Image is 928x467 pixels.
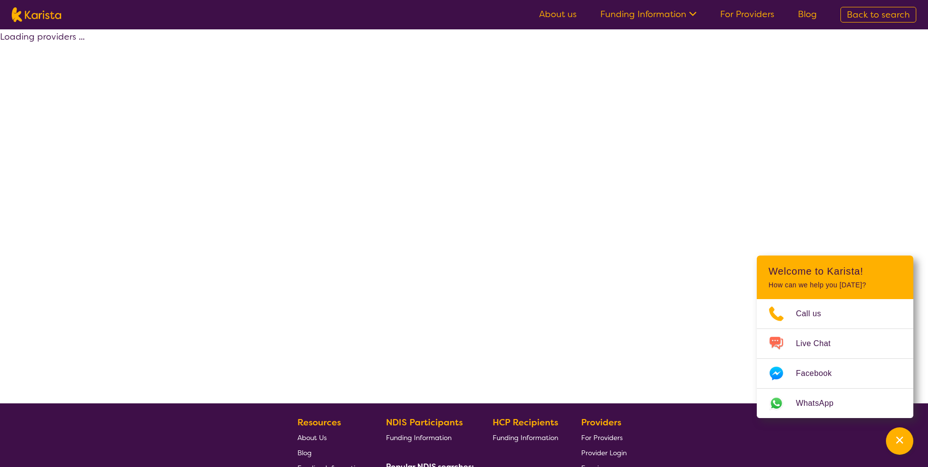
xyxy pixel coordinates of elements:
[757,256,913,418] div: Channel Menu
[493,417,558,428] b: HCP Recipients
[297,448,312,457] span: Blog
[386,430,470,445] a: Funding Information
[581,445,627,460] a: Provider Login
[386,433,452,442] span: Funding Information
[297,433,327,442] span: About Us
[297,445,363,460] a: Blog
[847,9,910,21] span: Back to search
[796,366,843,381] span: Facebook
[600,8,697,20] a: Funding Information
[769,265,902,277] h2: Welcome to Karista!
[493,430,558,445] a: Funding Information
[386,417,463,428] b: NDIS Participants
[796,306,833,321] span: Call us
[581,448,627,457] span: Provider Login
[798,8,817,20] a: Blog
[581,433,623,442] span: For Providers
[297,417,341,428] b: Resources
[886,427,913,455] button: Channel Menu
[581,417,621,428] b: Providers
[757,389,913,418] a: Web link opens in a new tab.
[12,7,61,22] img: Karista logo
[297,430,363,445] a: About Us
[840,7,916,23] a: Back to search
[720,8,774,20] a: For Providers
[796,336,842,351] span: Live Chat
[769,281,902,289] p: How can we help you [DATE]?
[757,299,913,418] ul: Choose channel
[539,8,577,20] a: About us
[493,433,558,442] span: Funding Information
[581,430,627,445] a: For Providers
[796,396,845,411] span: WhatsApp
